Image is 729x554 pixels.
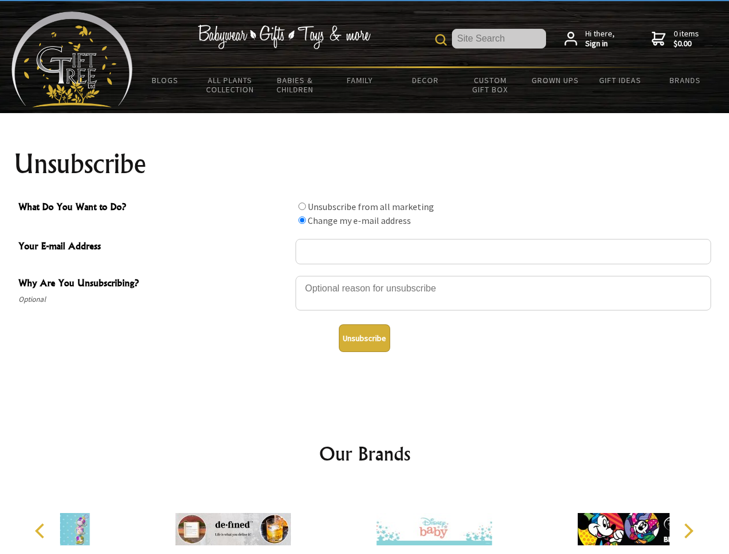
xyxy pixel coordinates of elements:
[14,150,716,178] h1: Unsubscribe
[452,29,546,48] input: Site Search
[29,518,54,544] button: Previous
[564,29,615,49] a: Hi there,Sign in
[522,68,588,92] a: Grown Ups
[674,39,699,49] strong: $0.00
[296,239,711,264] input: Your E-mail Address
[652,29,699,49] a: 0 items$0.00
[296,276,711,310] textarea: Why Are You Unsubscribing?
[12,12,133,107] img: Babyware - Gifts - Toys and more...
[18,239,290,256] span: Your E-mail Address
[328,68,393,92] a: Family
[198,68,263,102] a: All Plants Collection
[308,201,434,212] label: Unsubscribe from all marketing
[308,215,411,226] label: Change my e-mail address
[23,440,706,467] h2: Our Brands
[18,293,290,306] span: Optional
[339,324,390,352] button: Unsubscribe
[133,68,198,92] a: BLOGS
[18,200,290,216] span: What Do You Want to Do?
[197,25,371,49] img: Babywear - Gifts - Toys & more
[674,28,699,49] span: 0 items
[653,68,718,92] a: Brands
[588,68,653,92] a: Gift Ideas
[458,68,523,102] a: Custom Gift Box
[18,276,290,293] span: Why Are You Unsubscribing?
[435,34,447,46] img: product search
[585,39,615,49] strong: Sign in
[585,29,615,49] span: Hi there,
[298,203,306,210] input: What Do You Want to Do?
[675,518,701,544] button: Next
[263,68,328,102] a: Babies & Children
[298,216,306,224] input: What Do You Want to Do?
[392,68,458,92] a: Decor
